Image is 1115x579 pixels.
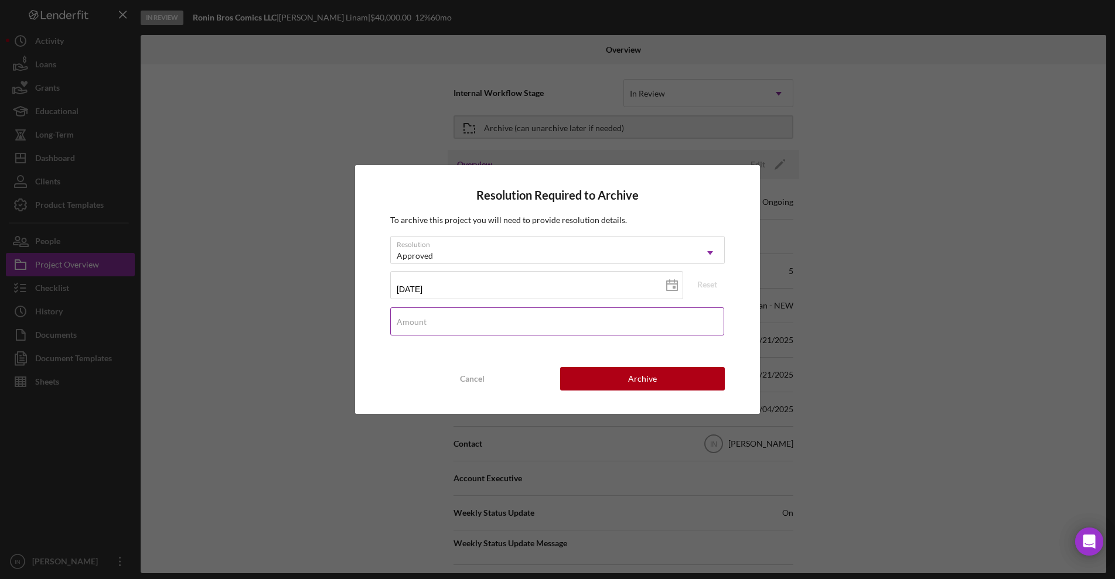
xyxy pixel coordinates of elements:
div: Archive [628,367,657,390]
p: To archive this project you will need to provide resolution details. [390,214,725,227]
button: Archive [560,367,724,390]
label: Amount [397,317,427,327]
div: Open Intercom Messenger [1075,527,1103,556]
div: Approved [397,251,433,261]
div: Reset [697,276,717,293]
h4: Resolution Required to Archive [390,189,725,202]
div: Cancel [460,367,485,390]
button: Reset [690,276,725,293]
button: Cancel [390,367,554,390]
